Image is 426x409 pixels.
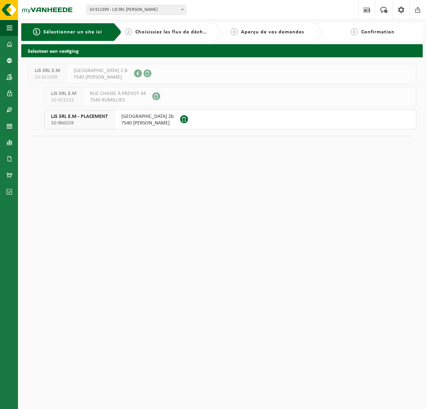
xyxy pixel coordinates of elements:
[74,74,128,81] span: 7540 [PERSON_NAME]
[125,28,132,35] span: 2
[135,29,244,35] span: Choisissiez les flux de déchets et récipients
[351,28,358,35] span: 4
[230,28,238,35] span: 3
[361,29,395,35] span: Confirmation
[90,97,146,103] span: 7540 RUMILLIES
[51,97,77,103] span: 10-911533
[21,44,423,57] h2: Selecteer een vestiging
[44,110,416,129] button: LJS SRL E.M - PLACEMENT 10-966559 [GEOGRAPHIC_DATA] 2b7540 [PERSON_NAME]
[51,113,108,120] span: LJS SRL E.M - PLACEMENT
[35,74,60,81] span: 10-911399
[74,67,128,74] span: [GEOGRAPHIC_DATA] 2 B
[43,29,102,35] span: Sélectionner un site ici
[87,5,186,14] span: 10-911399 - LJS SRL E.M - KAIN
[33,28,40,35] span: 1
[35,67,60,74] span: LJS SRL E.M
[121,120,174,126] span: 7540 [PERSON_NAME]
[241,29,304,35] span: Aperçu de vos demandes
[86,5,186,15] span: 10-911399 - LJS SRL E.M - KAIN
[90,90,146,97] span: RUE CHASSE À PREVOT 44
[51,90,77,97] span: LJS SRL E.M
[51,120,108,126] span: 10-966559
[121,113,174,120] span: [GEOGRAPHIC_DATA] 2b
